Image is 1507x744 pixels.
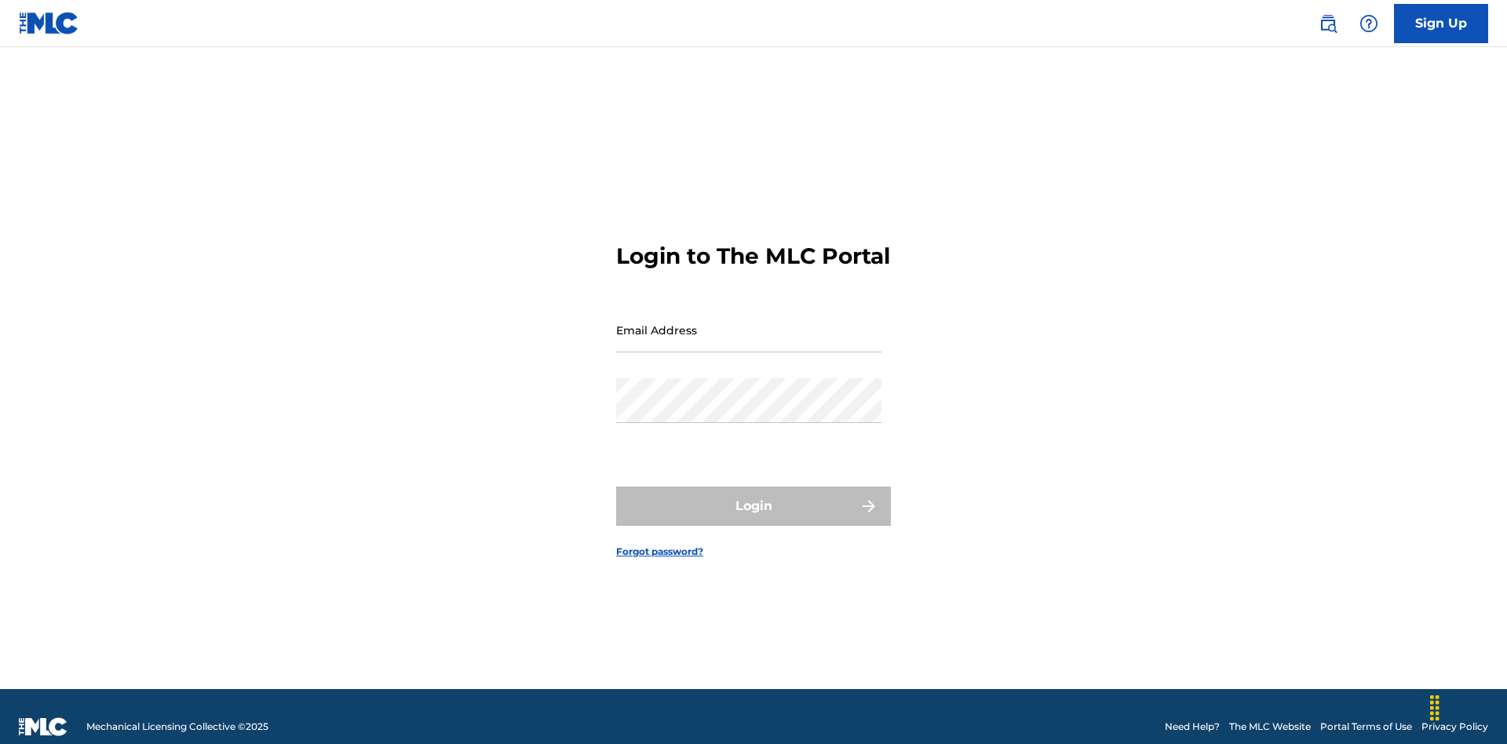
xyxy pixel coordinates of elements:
h3: Login to The MLC Portal [616,243,890,270]
img: MLC Logo [19,12,79,35]
div: Help [1353,8,1385,39]
span: Mechanical Licensing Collective © 2025 [86,720,268,734]
a: Sign Up [1394,4,1488,43]
a: Portal Terms of Use [1320,720,1412,734]
a: Public Search [1312,8,1344,39]
div: Drag [1422,684,1447,731]
a: The MLC Website [1229,720,1311,734]
iframe: Chat Widget [1429,669,1507,744]
img: help [1359,14,1378,33]
a: Forgot password? [616,545,703,559]
a: Need Help? [1165,720,1220,734]
img: search [1319,14,1337,33]
a: Privacy Policy [1421,720,1488,734]
img: logo [19,717,68,736]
